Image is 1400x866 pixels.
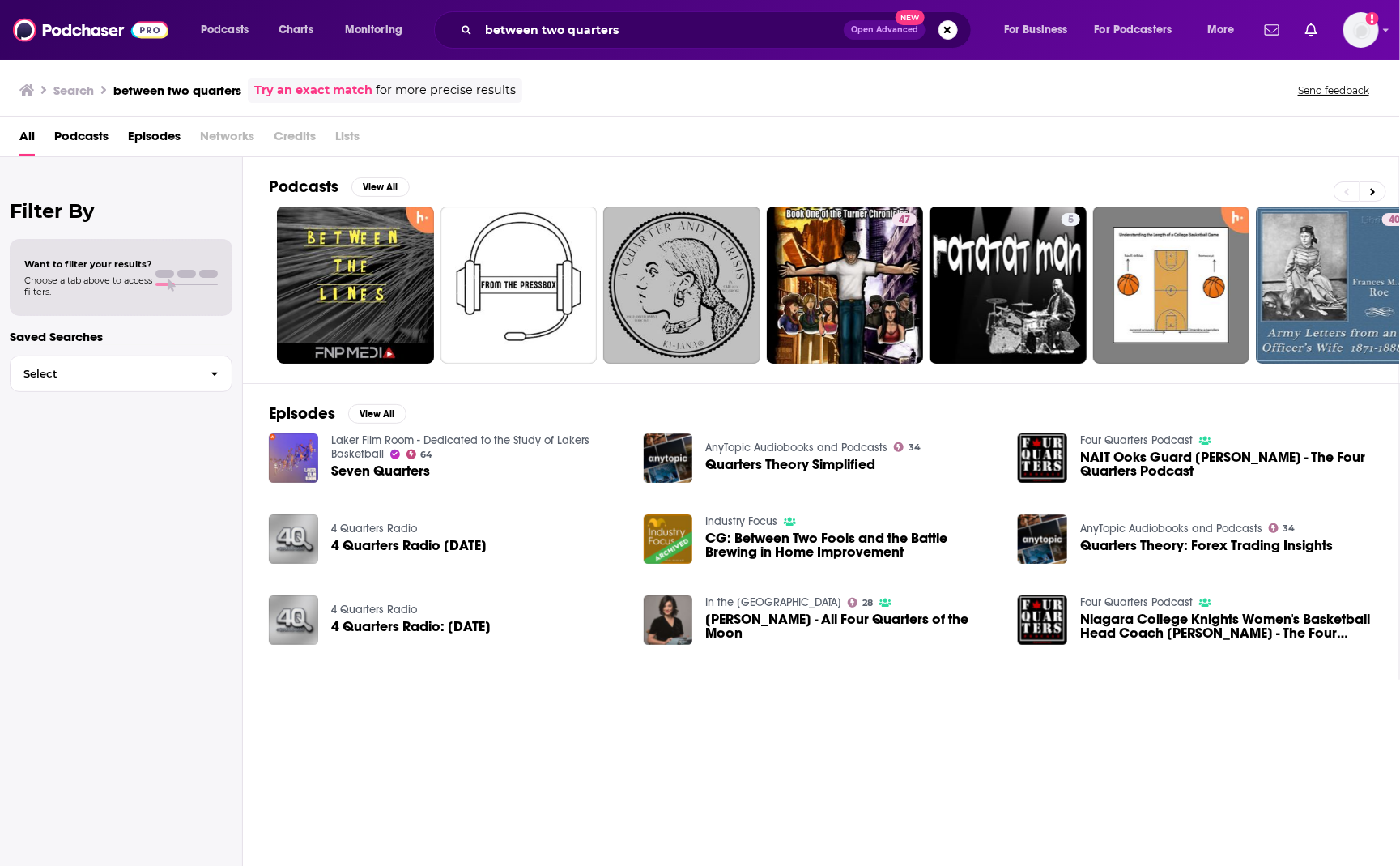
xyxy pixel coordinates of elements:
[1343,12,1379,48] span: Logged in as abbie.hatfield
[1018,433,1067,483] img: NAIT Ooks Guard Luka Korosec - The Four Quarters Podcast
[113,83,241,98] h3: between two quarters
[269,595,318,645] img: 4 Quarters Radio: October 28
[899,212,910,228] span: 47
[269,177,338,197] h2: Podcasts
[334,17,423,43] button: open menu
[331,620,491,634] span: 4 Quarters Radio: [DATE]
[279,19,313,41] span: Charts
[128,123,181,156] a: Episodes
[1080,595,1193,609] a: Four Quarters Podcast
[331,620,491,634] a: 4 Quarters Radio: October 28
[449,11,987,49] div: Search podcasts, credits, & more...
[705,514,777,528] a: Industry Focus
[1084,17,1196,43] button: open menu
[1283,525,1296,532] span: 34
[1343,12,1379,48] img: User Profile
[53,83,94,98] h3: Search
[851,26,918,34] span: Open Advanced
[13,15,168,45] img: Podchaser - Follow, Share and Rate Podcasts
[705,612,998,640] a: Shirley Marr - All Four Quarters of the Moon
[1004,19,1068,41] span: For Business
[335,123,360,156] span: Lists
[1080,433,1193,447] a: Four Quarters Podcast
[1293,83,1374,97] button: Send feedback
[269,403,406,424] a: EpisodesView All
[331,539,487,552] a: 4 Quarters Radio February 8
[1389,212,1400,228] span: 40
[1269,523,1296,533] a: 34
[269,514,318,564] img: 4 Quarters Radio February 8
[351,177,410,197] button: View All
[705,458,875,471] a: Quarters Theory Simplified
[1080,522,1262,535] a: AnyTopic Audiobooks and Podcasts
[376,81,516,100] span: for more precise results
[644,514,693,564] img: CG: Between Two Fools and the Battle Brewing in Home Improvement
[644,595,693,645] img: Shirley Marr - All Four Quarters of the Moon
[24,275,152,297] span: Choose a tab above to access filters.
[705,595,841,609] a: In the Reading Corner
[1366,12,1379,25] svg: Add a profile image
[201,19,249,41] span: Podcasts
[894,442,921,452] a: 34
[479,17,844,43] input: Search podcasts, credits, & more...
[705,531,998,559] a: CG: Between Two Fools and the Battle Brewing in Home Improvement
[1080,539,1333,552] a: Quarters Theory: Forex Trading Insights
[1258,16,1286,44] a: Show notifications dropdown
[1080,612,1373,640] span: Niagara College Knights Women's Basketball Head Coach [PERSON_NAME] - The Four Quarters Podcast
[705,612,998,640] span: [PERSON_NAME] - All Four Quarters of the Moon
[19,123,35,156] a: All
[406,450,433,459] a: 64
[1062,213,1080,226] a: 5
[848,598,873,608] a: 28
[200,123,254,156] span: Networks
[844,20,926,40] button: Open AdvancedNew
[909,444,921,451] span: 34
[1080,450,1373,478] span: NAIT Ooks Guard [PERSON_NAME] - The Four Quarters Podcast
[331,603,417,616] a: 4 Quarters Radio
[345,19,402,41] span: Monitoring
[993,17,1088,43] button: open menu
[269,177,410,197] a: PodcastsView All
[331,433,589,461] a: Laker Film Room - Dedicated to the Study of Lakers Basketball
[420,451,432,459] span: 64
[331,539,487,552] span: 4 Quarters Radio [DATE]
[268,17,323,43] a: Charts
[348,404,406,424] button: View All
[1068,212,1074,228] span: 5
[10,199,232,223] h2: Filter By
[11,369,198,379] span: Select
[269,433,318,483] img: Seven Quarters
[10,329,232,344] p: Saved Searches
[1343,12,1379,48] button: Show profile menu
[1018,514,1067,564] a: Quarters Theory: Forex Trading Insights
[269,403,335,424] h2: Episodes
[189,17,270,43] button: open menu
[10,356,232,392] button: Select
[705,441,887,454] a: AnyTopic Audiobooks and Podcasts
[331,464,430,478] a: Seven Quarters
[1196,17,1255,43] button: open menu
[1080,612,1373,640] a: Niagara College Knights Women's Basketball Head Coach Chris Rao - The Four Quarters Podcast
[54,123,109,156] a: Podcasts
[1299,16,1324,44] a: Show notifications dropdown
[1018,595,1067,645] img: Niagara College Knights Women's Basketball Head Coach Chris Rao - The Four Quarters Podcast
[644,433,693,483] img: Quarters Theory Simplified
[930,207,1087,364] a: 5
[892,213,917,226] a: 47
[274,123,316,156] span: Credits
[254,81,372,100] a: Try an exact match
[767,207,924,364] a: 47
[896,10,925,25] span: New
